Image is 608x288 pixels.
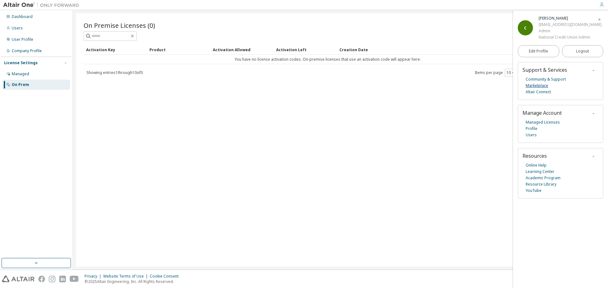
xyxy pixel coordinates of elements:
[84,55,572,64] td: You have no license activation codes. On-premise licenses that use an activation code will appear...
[526,132,537,138] a: Users
[539,28,602,34] div: Admin
[149,45,208,55] div: Product
[526,76,566,83] a: Community & Support
[85,279,182,284] p: © 2025 Altair Engineering, Inc. All Rights Reserved.
[12,26,23,31] div: Users
[70,276,79,282] img: youtube.svg
[86,45,144,55] div: Activation Key
[213,45,271,55] div: Activation Allowed
[526,169,554,175] a: Learning Center
[38,276,45,282] img: facebook.svg
[518,45,559,57] a: Edit Profile
[506,70,515,75] button: 10
[526,187,541,194] a: YouTube
[522,152,547,159] span: Resources
[526,83,548,89] a: Marketplace
[526,162,547,169] a: Online Help
[12,82,29,87] div: On Prem
[276,45,334,55] div: Activation Left
[524,25,527,31] span: C
[85,274,103,279] div: Privacy
[49,276,55,282] img: instagram.svg
[12,71,29,77] div: Managed
[526,175,560,181] a: Academic Program
[539,34,602,40] div: National Credit Union Admin
[12,14,33,19] div: Dashboard
[103,274,150,279] div: Website Terms of Use
[59,276,66,282] img: linkedin.svg
[526,126,537,132] a: Profile
[539,21,602,28] div: [EMAIL_ADDRESS][DOMAIN_NAME]
[339,45,569,55] div: Creation Date
[150,274,182,279] div: Cookie Consent
[86,70,143,75] span: Showing entries 1 through 10 of 0
[539,15,602,21] div: Chris Derusseau
[522,109,562,116] span: Manage Account
[2,276,35,282] img: altair_logo.svg
[475,69,516,77] span: Items per page
[576,48,589,54] span: Logout
[4,60,38,65] div: License Settings
[12,37,33,42] div: User Profile
[526,89,551,95] a: Altair Connect
[12,48,42,53] div: Company Profile
[562,45,604,57] button: Logout
[526,119,560,126] a: Managed Licenses
[522,66,567,73] span: Support & Services
[529,49,548,54] span: Edit Profile
[526,181,556,187] a: Resource Library
[3,2,82,8] img: Altair One
[84,21,155,30] span: On Premise Licenses (0)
